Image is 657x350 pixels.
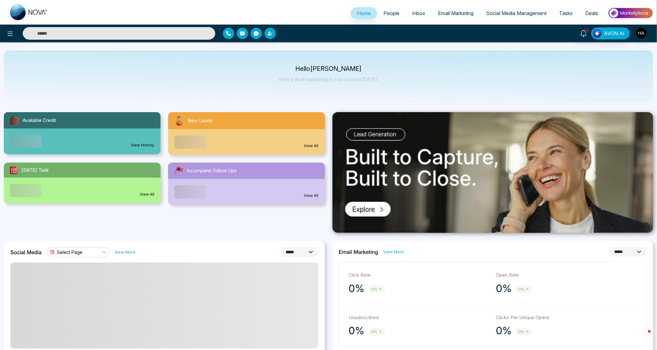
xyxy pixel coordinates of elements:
[559,10,573,16] span: Tasks
[173,165,184,176] img: followUps.svg
[279,77,378,82] p: Here's what happening in your account [DATE].
[357,10,371,16] span: Home
[438,10,473,16] span: Email Marketing
[412,10,425,16] span: Inbox
[496,272,637,279] p: Open Rate
[339,249,378,255] h2: Email Marketing
[383,10,399,16] span: People
[140,192,154,197] a: View All
[187,167,237,175] span: Incomplete Follow Ups
[49,249,55,255] img: instagram
[332,112,654,233] img: .
[188,117,212,124] span: New Leads
[349,324,365,337] p: 0%
[636,329,651,344] iframe: Intercom live chat
[515,328,532,336] span: 0%
[593,29,602,38] img: Lead Flow
[480,7,553,19] a: Social Media Management
[9,115,20,126] img: availableCredit.svg
[406,7,432,19] a: Inbox
[131,142,154,148] a: View History
[349,314,490,321] p: Unsubscribed
[486,10,547,16] span: Social Media Management
[591,27,630,39] button: AVON AI
[164,112,329,155] a: New LeadsView All
[515,286,532,293] span: 0%
[351,7,377,19] a: Home
[10,4,48,20] img: Nova CRM Logo
[608,6,653,20] img: Market-place.gif
[368,286,385,293] span: 0%
[304,193,319,198] a: View All
[9,165,19,175] img: todayTask.svg
[496,314,637,321] p: Clicks Per Unique Opens
[279,66,378,72] p: Hello [PERSON_NAME]
[383,249,404,255] a: View More
[585,10,598,16] span: Deals
[115,249,135,255] a: View More
[496,324,512,337] p: 0%
[636,28,647,38] img: User Avatar
[496,282,512,295] p: 0%
[579,7,604,19] a: Deals
[304,143,319,149] a: View All
[432,7,480,19] a: Email Marketing
[349,282,365,295] p: 0%
[57,249,82,255] span: Select Page
[377,7,406,19] a: People
[368,328,385,336] span: 0%
[173,115,185,127] img: newLeads.svg
[21,167,49,174] span: [DATE] Task
[576,27,591,38] a: 10+
[604,30,625,37] span: AVON AI
[164,163,329,205] a: Incomplete Follow UpsView All
[584,27,589,33] span: 10+
[553,7,579,19] a: Tasks
[349,272,490,279] p: Click Rate
[23,117,56,124] span: Available Credit
[10,249,42,255] h2: Social Media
